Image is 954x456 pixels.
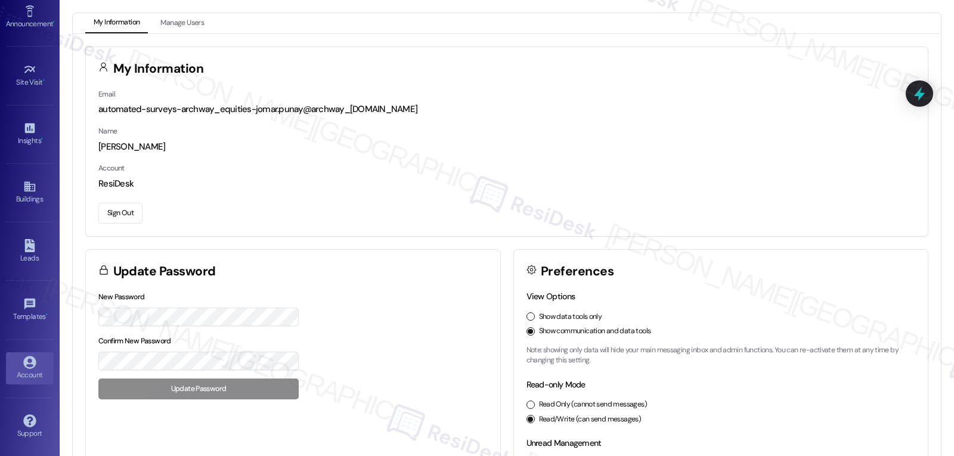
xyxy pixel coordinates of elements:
p: Note: showing only data will hide your main messaging inbox and admin functions. You can re-activ... [526,345,916,366]
span: • [41,135,43,143]
button: My Information [85,13,148,33]
a: Site Visit • [6,60,54,92]
label: Show data tools only [539,312,602,322]
a: Insights • [6,118,54,150]
label: Name [98,126,117,136]
div: automated-surveys-archway_equities-jomar.punay@archway_[DOMAIN_NAME] [98,103,915,116]
label: Unread Management [526,438,602,448]
span: • [43,76,45,85]
h3: Update Password [113,265,216,278]
a: Buildings [6,176,54,209]
label: Account [98,163,125,173]
label: New Password [98,292,145,302]
a: Leads [6,235,54,268]
span: • [53,18,55,26]
a: Account [6,352,54,384]
a: Support [6,411,54,443]
div: [PERSON_NAME] [98,141,915,153]
label: Show communication and data tools [539,326,651,337]
a: Templates • [6,294,54,326]
button: Manage Users [152,13,212,33]
label: Read Only (cannot send messages) [539,399,647,410]
label: Email [98,89,115,99]
button: Sign Out [98,203,143,224]
label: View Options [526,291,575,302]
label: Read-only Mode [526,379,586,390]
span: • [46,311,48,319]
div: ResiDesk [98,178,915,190]
label: Confirm New Password [98,336,171,346]
label: Read/Write (can send messages) [539,414,642,425]
h3: My Information [113,63,204,75]
h3: Preferences [541,265,614,278]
